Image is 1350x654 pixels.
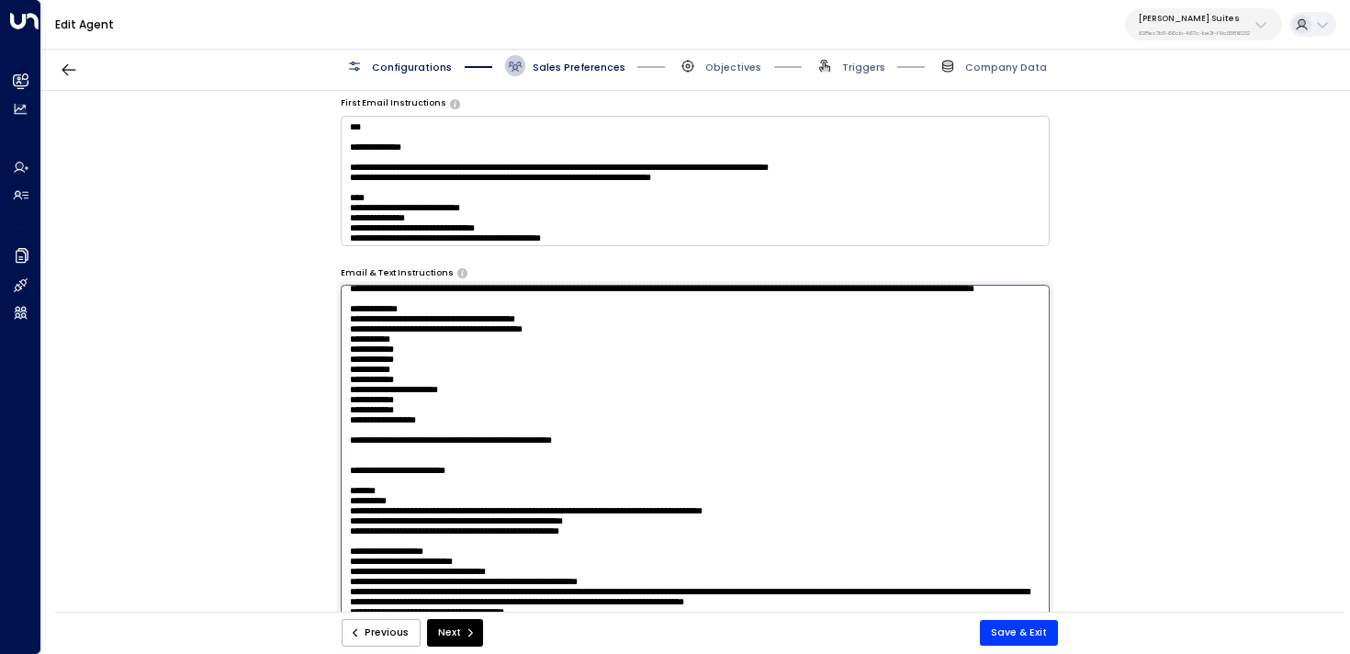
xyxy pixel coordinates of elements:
[55,17,114,32] a: Edit Agent
[1125,8,1282,40] button: [PERSON_NAME] Suites638ec7b5-66cb-467c-be2f-f19c05816232
[450,99,460,108] button: Specify instructions for the agent's first email only, such as introductory content, special offe...
[1139,29,1250,37] p: 638ec7b5-66cb-467c-be2f-f19c05816232
[533,61,625,74] span: Sales Preferences
[427,619,483,647] button: Next
[705,61,761,74] span: Objectives
[341,97,446,110] label: First Email Instructions
[342,619,421,647] button: Previous
[842,61,885,74] span: Triggers
[1139,13,1250,24] p: [PERSON_NAME] Suites
[372,61,452,74] span: Configurations
[457,268,467,277] button: Provide any specific instructions you want the agent to follow only when responding to leads via ...
[980,620,1058,646] button: Save & Exit
[341,267,454,280] label: Email & Text Instructions
[965,61,1047,74] span: Company Data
